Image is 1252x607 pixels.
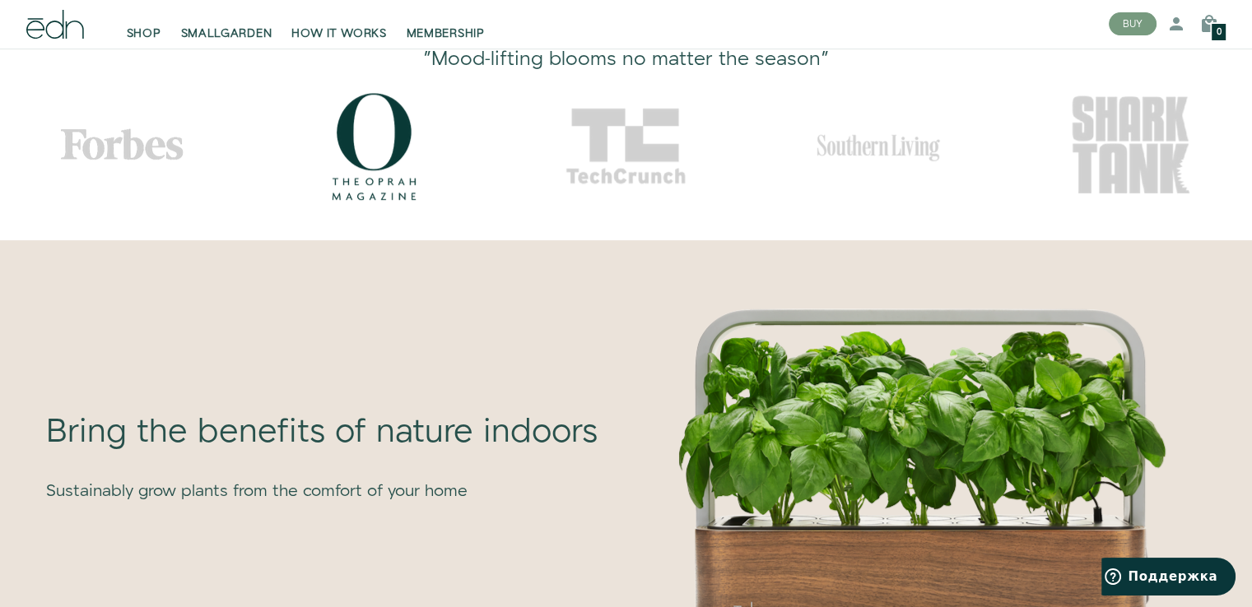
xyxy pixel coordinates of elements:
span: MEMBERSHIP [407,26,485,43]
div: Sustainably grow plants from the comfort of your home [46,456,607,503]
a: SMALLGARDEN [171,7,282,43]
h2: "Mood-lifting blooms no matter the season" [16,49,1236,70]
span: 0 [1217,29,1222,38]
span: HOW IT WORKS [291,26,386,43]
a: HOW IT WORKS [282,7,396,43]
div: 2 / 5 [252,84,496,207]
a: SHOP [117,7,171,43]
iframe: Открывает виджет для поиска дополнительной информации [1101,558,1236,599]
div: 3 / 5 [504,84,747,207]
div: 2 / 5 [16,49,1236,83]
div: Bring the benefits of nature indoors [46,409,607,456]
div: 5 / 5 [1008,84,1252,207]
span: SMALLGARDEN [181,26,272,43]
button: BUY [1109,13,1157,36]
div: 4 / 5 [756,84,1000,207]
a: MEMBERSHIP [397,7,495,43]
span: SHOP [127,26,161,43]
